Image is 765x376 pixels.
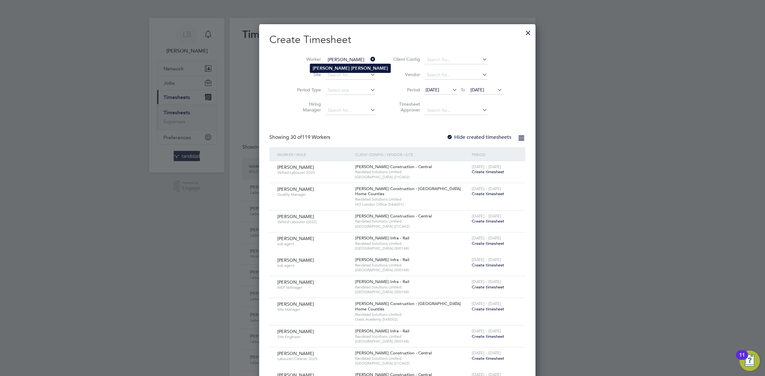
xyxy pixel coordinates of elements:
span: [PERSON_NAME] Infra - Rail [355,235,409,241]
h2: Create Timesheet [269,33,525,46]
input: Select one [325,86,375,95]
span: [PERSON_NAME] [277,329,314,334]
span: Randstad Solutions Limited [355,356,469,361]
span: [PERSON_NAME] [277,257,314,263]
label: Period Type [292,87,321,93]
span: [GEOGRAPHIC_DATA] (21CA02) [355,224,469,229]
span: [GEOGRAPHIC_DATA] (21CA02) [355,174,469,180]
label: Timesheet Approver [391,101,420,113]
span: [DATE] [470,87,484,93]
span: Create timesheet [472,334,504,339]
input: Search for... [325,71,375,80]
input: Search for... [425,55,487,64]
span: MEP MAnager [277,285,350,290]
div: Client Config / Vendor / Site [353,147,470,162]
span: sub agent [277,263,350,268]
span: [PERSON_NAME] [277,301,314,307]
input: Search for... [425,71,487,80]
div: Worker / Role [276,147,353,162]
span: [PERSON_NAME] [277,186,314,192]
span: Create timesheet [472,218,504,224]
span: [PERSON_NAME] Construction - [GEOGRAPHIC_DATA] Home Counties [355,186,461,197]
span: 30 of [290,134,302,140]
input: Search for... [325,106,375,115]
span: Create timesheet [472,191,504,196]
span: [PERSON_NAME] [277,164,314,170]
span: [PERSON_NAME] Infra - Rail [355,328,409,334]
span: [GEOGRAPHIC_DATA] (300148) [355,246,469,251]
span: [DATE] - [DATE] [472,164,501,169]
span: Randstad Solutions Limited [355,219,469,224]
span: [GEOGRAPHIC_DATA] (300148) [355,267,469,273]
label: Worker [292,56,321,62]
span: [DATE] - [DATE] [472,350,501,356]
span: Randstad Solutions Limited [355,241,469,246]
span: [GEOGRAPHIC_DATA] (21CA02) [355,361,469,366]
input: Search for... [425,106,487,115]
span: 119 Workers [290,134,330,140]
span: [DATE] - [DATE] [472,235,501,241]
div: 11 [739,355,745,363]
span: [PERSON_NAME] [277,279,314,285]
span: [PERSON_NAME] Infra - Rail [355,279,409,284]
span: Labourer/Cleaner 2025 [277,356,350,361]
span: To [459,86,467,94]
span: Skilled Labourer (2022) [277,219,350,224]
span: [DATE] - [DATE] [472,328,501,334]
span: [PERSON_NAME] Construction - Central [355,213,432,219]
span: Randstad Solutions Limited [355,285,469,290]
span: [DATE] - [DATE] [472,186,501,191]
span: [DATE] - [DATE] [472,301,501,306]
span: [PERSON_NAME] Construction - Central [355,350,432,356]
input: Search for... [325,55,375,64]
label: Site [292,72,321,77]
label: Period [391,87,420,93]
button: Open Resource Center, 11 new notifications [739,351,760,371]
span: [PERSON_NAME] Infra - Rail [355,257,409,262]
label: Client Config [391,56,420,62]
span: Site Manager [277,307,350,312]
span: Site Engineer [277,334,350,339]
span: [DATE] [426,87,439,93]
b: [PERSON_NAME] [351,66,388,71]
span: [PERSON_NAME] [277,214,314,219]
span: [PERSON_NAME] [277,236,314,241]
span: Create timesheet [472,169,504,174]
span: Create timesheet [472,241,504,246]
span: Randstad Solutions Limited [355,197,469,202]
span: Oasis Academy (54X002) [355,317,469,322]
span: Create timesheet [472,284,504,290]
span: Create timesheet [472,262,504,268]
div: Showing [269,134,331,141]
span: [GEOGRAPHIC_DATA] (300148) [355,339,469,344]
span: Randstad Solutions Limited [355,334,469,339]
span: [PERSON_NAME] [277,351,314,356]
span: Randstad Solutions Limited [355,312,469,317]
span: sub agent [277,241,350,246]
label: Vendor [391,72,420,77]
span: Create timesheet [472,306,504,312]
span: [DATE] - [DATE] [472,213,501,219]
span: [GEOGRAPHIC_DATA] (300148) [355,289,469,294]
label: Hiring Manager [292,101,321,113]
div: Period [470,147,519,162]
span: Skilled Labourer 2025 [277,170,350,175]
label: Hide created timesheets [447,134,511,140]
span: [DATE] - [DATE] [472,257,501,262]
span: [PERSON_NAME] Construction - [GEOGRAPHIC_DATA] Home Counties [355,301,461,312]
span: HO London Office (54A001) [355,202,469,207]
b: [PERSON_NAME] [313,66,350,71]
span: Quality Manager [277,192,350,197]
span: [DATE] - [DATE] [472,279,501,284]
span: [PERSON_NAME] Construction - Central [355,164,432,169]
span: Create timesheet [472,356,504,361]
span: Randstad Solutions Limited [355,169,469,174]
span: Randstad Solutions Limited [355,263,469,268]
